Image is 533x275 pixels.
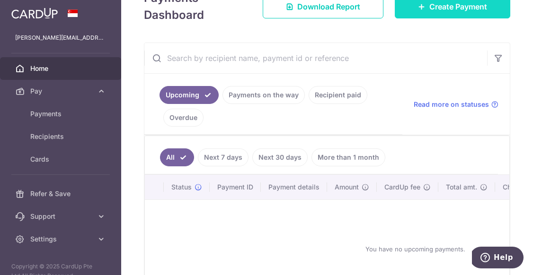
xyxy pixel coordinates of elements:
[160,148,194,166] a: All
[30,155,93,164] span: Cards
[198,148,249,166] a: Next 7 days
[309,86,367,104] a: Recipient paid
[30,189,93,198] span: Refer & Save
[144,43,487,73] input: Search by recipient name, payment id or reference
[429,1,487,12] span: Create Payment
[11,8,58,19] img: CardUp
[171,182,192,192] span: Status
[335,182,359,192] span: Amount
[261,175,327,199] th: Payment details
[297,1,360,12] span: Download Report
[163,109,204,127] a: Overdue
[384,182,420,192] span: CardUp fee
[30,109,93,119] span: Payments
[160,86,219,104] a: Upcoming
[414,100,489,109] span: Read more on statuses
[252,148,308,166] a: Next 30 days
[30,132,93,141] span: Recipients
[15,33,106,43] p: [PERSON_NAME][EMAIL_ADDRESS][DOMAIN_NAME]
[311,148,385,166] a: More than 1 month
[30,86,93,96] span: Pay
[414,100,498,109] a: Read more on statuses
[446,182,477,192] span: Total amt.
[472,247,524,270] iframe: Opens a widget where you can find more information
[30,212,93,221] span: Support
[222,86,305,104] a: Payments on the way
[30,234,93,244] span: Settings
[30,64,93,73] span: Home
[210,175,261,199] th: Payment ID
